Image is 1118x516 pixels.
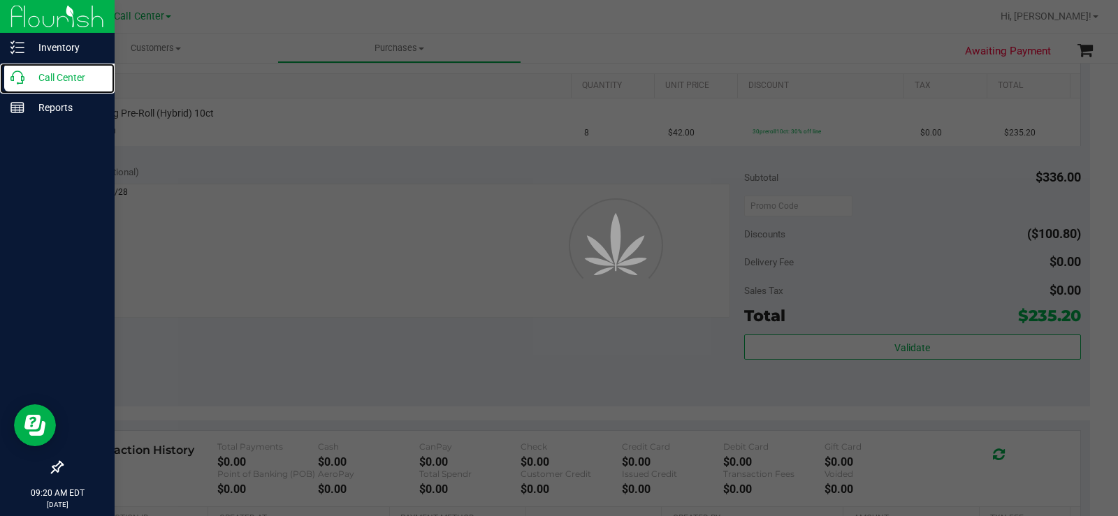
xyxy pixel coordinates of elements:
p: Call Center [24,69,108,86]
p: Inventory [24,39,108,56]
iframe: Resource center [14,404,56,446]
inline-svg: Inventory [10,40,24,54]
inline-svg: Reports [10,101,24,115]
p: [DATE] [6,499,108,510]
p: 09:20 AM EDT [6,487,108,499]
inline-svg: Call Center [10,71,24,84]
p: Reports [24,99,108,116]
